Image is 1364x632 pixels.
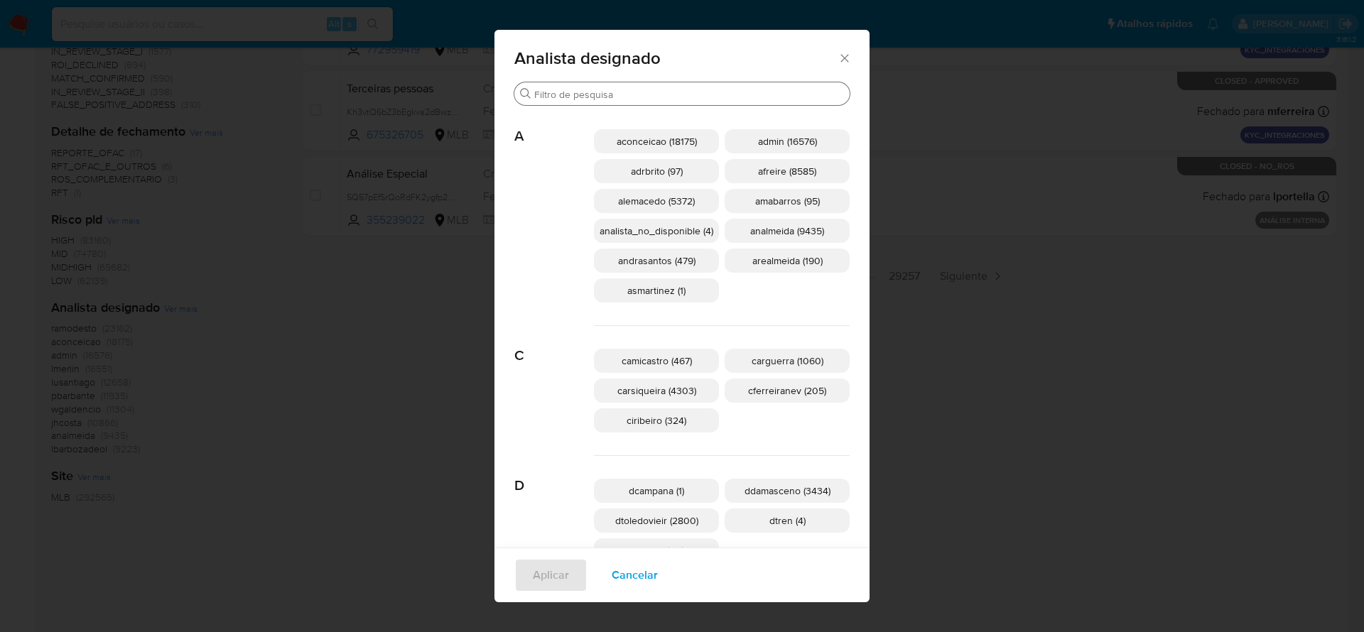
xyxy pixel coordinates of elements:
div: dtoledovieir (2800) [594,508,719,533]
span: arealmeida (190) [752,254,823,268]
input: Filtro de pesquisa [534,88,844,101]
span: ddamasceno (3434) [745,484,830,498]
div: alemacedo (5372) [594,189,719,213]
span: dtoledovieir (2800) [615,513,698,528]
div: aconceicao (18175) [594,129,719,153]
span: Analista designado [514,50,838,67]
div: dtren (4) [725,508,850,533]
span: cferreiranev (205) [748,383,826,398]
div: camicastro (467) [594,349,719,373]
span: adrbrito (97) [631,164,683,178]
span: camicastro (467) [622,354,692,368]
div: amabarros (95) [725,189,850,213]
span: analmeida (9435) [750,224,824,238]
span: aconceicao (18175) [617,134,697,148]
div: ciribeiro (324) [594,408,719,432]
div: andrasantos (479) [594,249,719,273]
span: admin (16576) [758,134,817,148]
div: dzorzim (118) [594,538,719,562]
span: dcampana (1) [629,484,684,498]
div: dcampana (1) [594,479,719,503]
span: andrasantos (479) [618,254,695,268]
span: afreire (8585) [758,164,816,178]
div: adrbrito (97) [594,159,719,183]
span: dzorzim (118) [629,543,684,557]
div: carguerra (1060) [725,349,850,373]
span: A [514,107,594,145]
button: Buscar [520,88,531,99]
span: D [514,456,594,494]
div: asmartinez (1) [594,278,719,303]
span: dtren (4) [769,513,806,528]
div: arealmeida (190) [725,249,850,273]
div: analista_no_disponible (4) [594,219,719,243]
div: ddamasceno (3434) [725,479,850,503]
span: carguerra (1060) [752,354,823,368]
div: afreire (8585) [725,159,850,183]
div: analmeida (9435) [725,219,850,243]
span: amabarros (95) [755,194,820,208]
span: asmartinez (1) [627,283,686,298]
span: alemacedo (5372) [618,194,695,208]
button: Cancelar [593,558,676,592]
span: Cancelar [612,560,658,591]
span: ciribeiro (324) [627,413,686,427]
div: cferreiranev (205) [725,378,850,403]
div: carsiqueira (4303) [594,378,719,403]
span: analista_no_disponible (4) [600,224,713,238]
span: carsiqueira (4303) [617,383,696,398]
button: Fechar [838,51,850,64]
div: admin (16576) [725,129,850,153]
span: C [514,326,594,364]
